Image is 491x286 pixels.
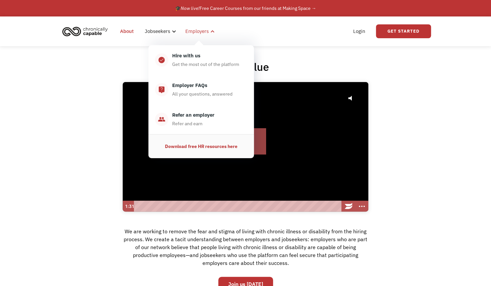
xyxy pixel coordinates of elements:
[172,52,200,60] div: Hire with us
[349,21,369,42] a: Login
[158,115,165,123] div: people
[172,60,239,68] div: Get the most out of the platform
[148,104,254,134] a: peopleRefer an employerRefer and earn
[116,21,138,42] a: About
[185,27,209,35] div: Employers
[376,24,431,38] a: Get Started
[172,90,232,98] div: All your questions, answered
[172,81,207,89] div: Employer FAQs
[158,86,165,94] div: live_help
[141,21,178,42] div: Jobseekers
[137,201,338,212] div: Playbar
[172,111,214,119] div: Refer an employer
[155,141,247,152] a: Download free HR resources here
[148,45,254,75] a: check_circle_outlineHire with usGet the most out of the platform
[181,5,199,11] em: Now live!
[123,226,368,273] div: We are working to remove the fear and stigma of living with chronic illness or disability from th...
[172,120,202,128] div: Refer and earn
[343,89,362,108] button: Click for sound
[145,27,170,35] div: Jobseekers
[175,4,316,12] div: 🎓 Free Career Courses from our friends at Making Space →
[355,201,368,212] button: Show more buttons
[60,24,110,39] img: Chronically Capable logo
[148,42,254,158] nav: Employers
[181,21,217,42] div: Employers
[158,56,165,64] div: check_circle_outline
[148,75,254,104] a: live_helpEmployer FAQsAll your questions, answered
[165,142,237,150] div: Download free HR resources here
[60,24,113,39] a: home
[342,201,355,212] a: Wistia Logo -- Learn More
